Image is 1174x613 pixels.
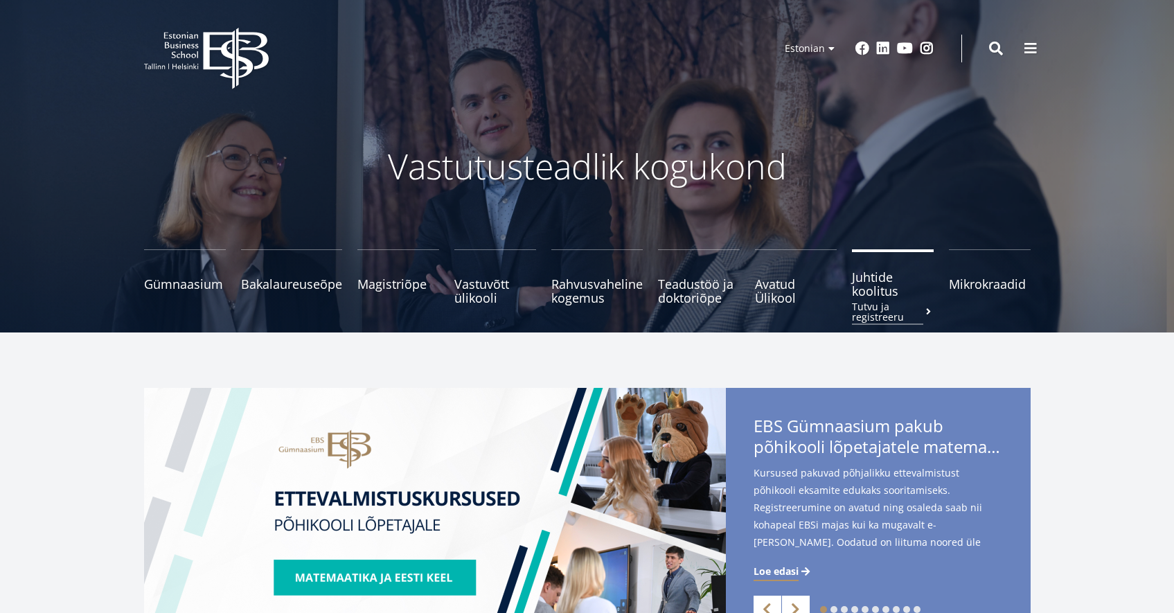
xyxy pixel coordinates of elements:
[852,249,934,305] a: Juhtide koolitusTutvu ja registreeru
[841,606,848,613] a: 3
[920,42,934,55] a: Instagram
[755,249,837,305] a: Avatud Ülikool
[754,565,812,578] a: Loe edasi
[830,606,837,613] a: 2
[241,249,342,305] a: Bakalaureuseõpe
[949,249,1031,305] a: Mikrokraadid
[357,277,439,291] span: Magistriõpe
[551,277,643,305] span: Rahvusvaheline kogemus
[893,606,900,613] a: 8
[882,606,889,613] a: 7
[754,416,1003,461] span: EBS Gümnaasium pakub
[754,436,1003,457] span: põhikooli lõpetajatele matemaatika- ja eesti keele kursuseid
[949,277,1031,291] span: Mikrokraadid
[754,565,799,578] span: Loe edasi
[852,270,934,298] span: Juhtide koolitus
[855,42,869,55] a: Facebook
[241,277,342,291] span: Bakalaureuseõpe
[872,606,879,613] a: 6
[876,42,890,55] a: Linkedin
[862,606,869,613] a: 5
[551,249,643,305] a: Rahvusvaheline kogemus
[754,464,1003,573] span: Kursused pakuvad põhjalikku ettevalmistust põhikooli eksamite edukaks sooritamiseks. Registreerum...
[658,249,740,305] a: Teadustöö ja doktoriõpe
[357,249,439,305] a: Magistriõpe
[144,277,226,291] span: Gümnaasium
[820,606,827,613] a: 1
[903,606,910,613] a: 9
[755,277,837,305] span: Avatud Ülikool
[914,606,920,613] a: 10
[144,249,226,305] a: Gümnaasium
[454,249,536,305] a: Vastuvõtt ülikooli
[852,301,934,322] small: Tutvu ja registreeru
[851,606,858,613] a: 4
[897,42,913,55] a: Youtube
[454,277,536,305] span: Vastuvõtt ülikooli
[658,277,740,305] span: Teadustöö ja doktoriõpe
[220,145,954,187] p: Vastutusteadlik kogukond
